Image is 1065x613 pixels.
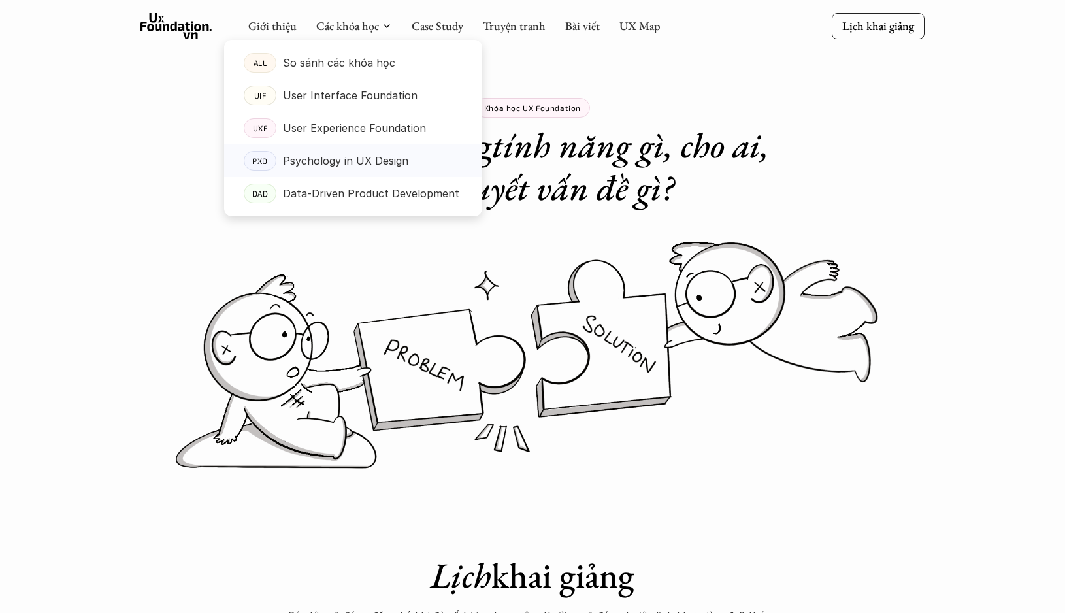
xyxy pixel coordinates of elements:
[224,112,482,144] a: UXFUser Experience Foundation
[316,18,379,33] a: Các khóa học
[271,124,794,209] h1: Nên xây dựng
[224,46,482,79] a: ALLSo sánh các khóa học
[283,53,395,73] p: So sánh các khóa học
[254,91,267,100] p: UIF
[283,118,426,138] p: User Experience Foundation
[431,552,491,598] em: Lịch
[619,18,661,33] a: UX Map
[283,184,459,203] p: Data-Driven Product Development
[283,86,418,105] p: User Interface Foundation
[283,151,408,171] p: Psychology in UX Design
[252,189,269,198] p: DAD
[254,58,267,67] p: ALL
[392,122,778,210] em: tính năng gì, cho ai, giải quyết vấn đề gì?
[224,79,482,112] a: UIFUser Interface Foundation
[271,554,794,597] h1: khai giảng
[412,18,463,33] a: Case Study
[224,144,482,177] a: PXDPsychology in UX Design
[253,124,268,133] p: UXF
[483,18,546,33] a: Truyện tranh
[832,13,925,39] a: Lịch khai giảng
[252,156,268,165] p: PXD
[248,18,297,33] a: Giới thiệu
[565,18,600,33] a: Bài viết
[842,18,914,33] p: Lịch khai giảng
[484,103,581,112] p: Khóa học UX Foundation
[224,177,482,210] a: DADData-Driven Product Development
